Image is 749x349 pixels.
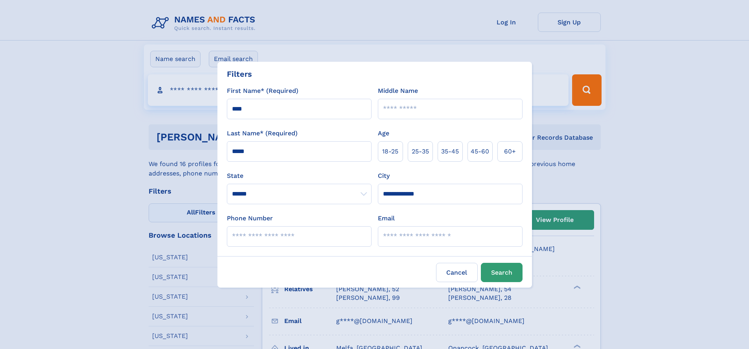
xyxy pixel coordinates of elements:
[227,129,298,138] label: Last Name* (Required)
[471,147,489,156] span: 45‑60
[227,68,252,80] div: Filters
[481,263,523,282] button: Search
[382,147,398,156] span: 18‑25
[227,214,273,223] label: Phone Number
[436,263,478,282] label: Cancel
[504,147,516,156] span: 60+
[227,171,372,181] label: State
[412,147,429,156] span: 25‑35
[378,171,390,181] label: City
[227,86,298,96] label: First Name* (Required)
[378,86,418,96] label: Middle Name
[441,147,459,156] span: 35‑45
[378,129,389,138] label: Age
[378,214,395,223] label: Email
